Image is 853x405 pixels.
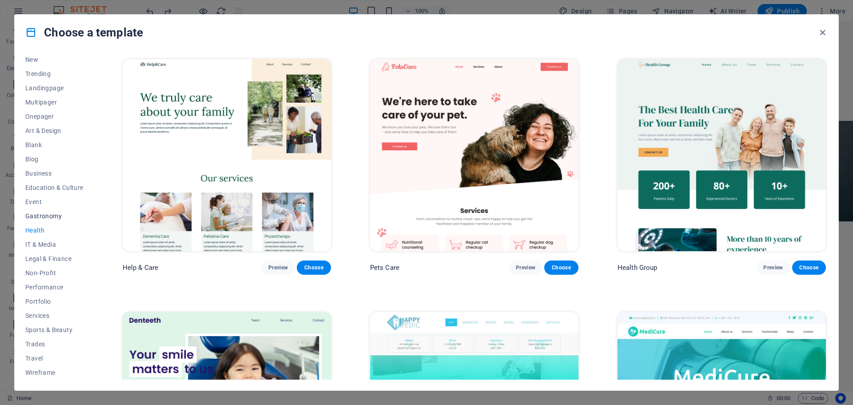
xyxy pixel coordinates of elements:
span: Art & Design [25,127,84,134]
span: Business [25,170,84,177]
button: Blog [25,152,84,166]
button: Performance [25,280,84,294]
button: Preview [756,261,790,275]
button: Business [25,166,84,180]
span: Blog [25,156,84,163]
span: Health [25,227,84,234]
button: Education & Culture [25,180,84,195]
button: Sports & Beauty [25,323,84,337]
p: Pets Care [370,263,399,272]
span: Performance [25,284,84,291]
span: Gastronomy [25,213,84,220]
img: Help & Care [123,59,331,251]
button: Onepager [25,109,84,124]
button: Blank [25,138,84,152]
button: Wireframe [25,365,84,380]
span: Landingpage [25,84,84,92]
span: Sports & Beauty [25,326,84,333]
button: Art & Design [25,124,84,138]
button: Gastronomy [25,209,84,223]
span: IT & Media [25,241,84,248]
button: Choose [544,261,578,275]
button: Preview [261,261,295,275]
span: Preview [763,264,783,271]
span: Choose [304,264,323,271]
span: Trending [25,70,84,77]
span: Choose [551,264,571,271]
p: Health Group [618,263,658,272]
button: Choose [792,261,826,275]
span: Portfolio [25,298,84,305]
span: Choose [799,264,819,271]
img: Pets Care [370,59,578,251]
button: Trending [25,67,84,81]
span: Non-Profit [25,269,84,277]
button: Preview [509,261,542,275]
button: Event [25,195,84,209]
span: Preview [516,264,535,271]
button: Health [25,223,84,237]
button: Services [25,309,84,323]
span: Travel [25,355,84,362]
h4: Choose a template [25,25,143,40]
span: Event [25,198,84,205]
span: Education & Culture [25,184,84,191]
button: Travel [25,351,84,365]
span: Wireframe [25,369,84,376]
img: Health Group [618,59,826,251]
span: Blank [25,141,84,148]
button: Choose [297,261,331,275]
span: Multipager [25,99,84,106]
button: IT & Media [25,237,84,252]
button: Legal & Finance [25,252,84,266]
span: Services [25,312,84,319]
p: Help & Care [123,263,159,272]
span: Legal & Finance [25,255,84,262]
button: Trades [25,337,84,351]
span: New [25,56,84,63]
button: Landingpage [25,81,84,95]
button: Multipager [25,95,84,109]
span: Onepager [25,113,84,120]
span: Preview [268,264,288,271]
button: Portfolio [25,294,84,309]
button: New [25,52,84,67]
button: Non-Profit [25,266,84,280]
span: Trades [25,341,84,348]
